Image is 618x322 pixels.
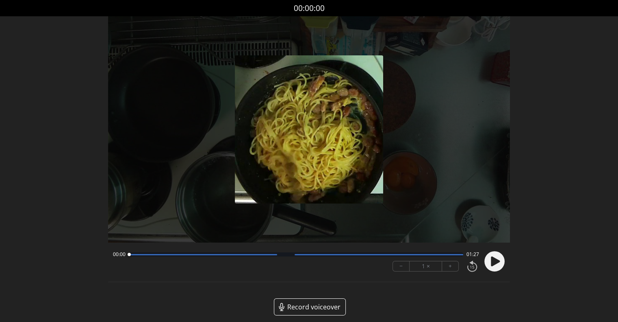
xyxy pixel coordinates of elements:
div: 1 × [410,261,442,271]
span: 00:00 [113,251,126,258]
button: − [393,261,410,271]
a: Record voiceover [274,298,346,315]
img: Poster Image [235,55,383,204]
span: Record voiceover [287,302,340,312]
a: 00:00:00 [294,2,325,14]
span: 01:27 [466,251,479,258]
button: + [442,261,458,271]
